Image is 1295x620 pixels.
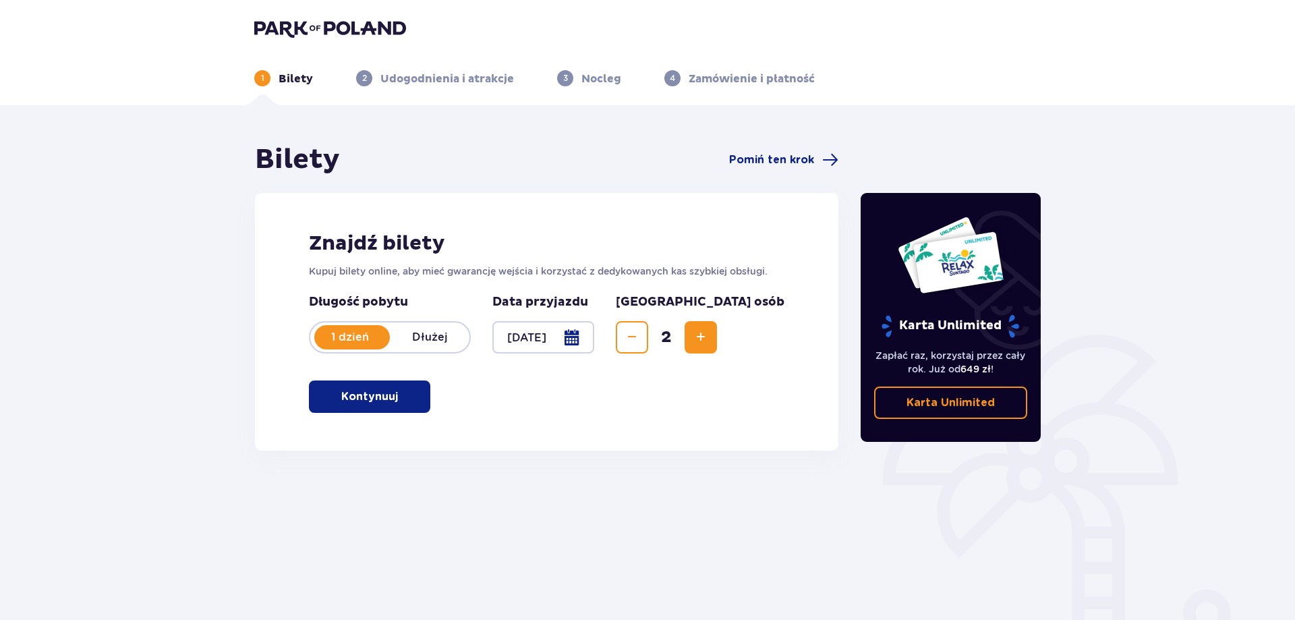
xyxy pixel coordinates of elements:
[261,72,264,84] p: 1
[874,349,1028,376] p: Zapłać raz, korzystaj przez cały rok. Już od !
[616,294,784,310] p: [GEOGRAPHIC_DATA] osób
[390,330,469,345] p: Dłużej
[362,72,367,84] p: 2
[689,72,815,86] p: Zamówienie i płatność
[309,294,471,310] p: Długość pobytu
[279,72,313,86] p: Bilety
[906,395,995,410] p: Karta Unlimited
[874,387,1028,419] a: Karta Unlimited
[309,264,784,278] p: Kupuj bilety online, aby mieć gwarancję wejścia i korzystać z dedykowanych kas szybkiej obsługi.
[563,72,568,84] p: 3
[670,72,675,84] p: 4
[341,389,398,404] p: Kontynuuj
[960,364,991,374] span: 649 zł
[492,294,588,310] p: Data przyjazdu
[685,321,717,354] button: Increase
[880,314,1020,338] p: Karta Unlimited
[581,72,621,86] p: Nocleg
[729,152,838,168] a: Pomiń ten krok
[309,381,430,413] button: Kontynuuj
[380,72,514,86] p: Udogodnienia i atrakcje
[310,330,390,345] p: 1 dzień
[255,143,340,177] h1: Bilety
[651,327,682,347] span: 2
[254,19,406,38] img: Park of Poland logo
[616,321,648,354] button: Decrease
[729,152,814,167] span: Pomiń ten krok
[309,231,784,256] h2: Znajdź bilety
